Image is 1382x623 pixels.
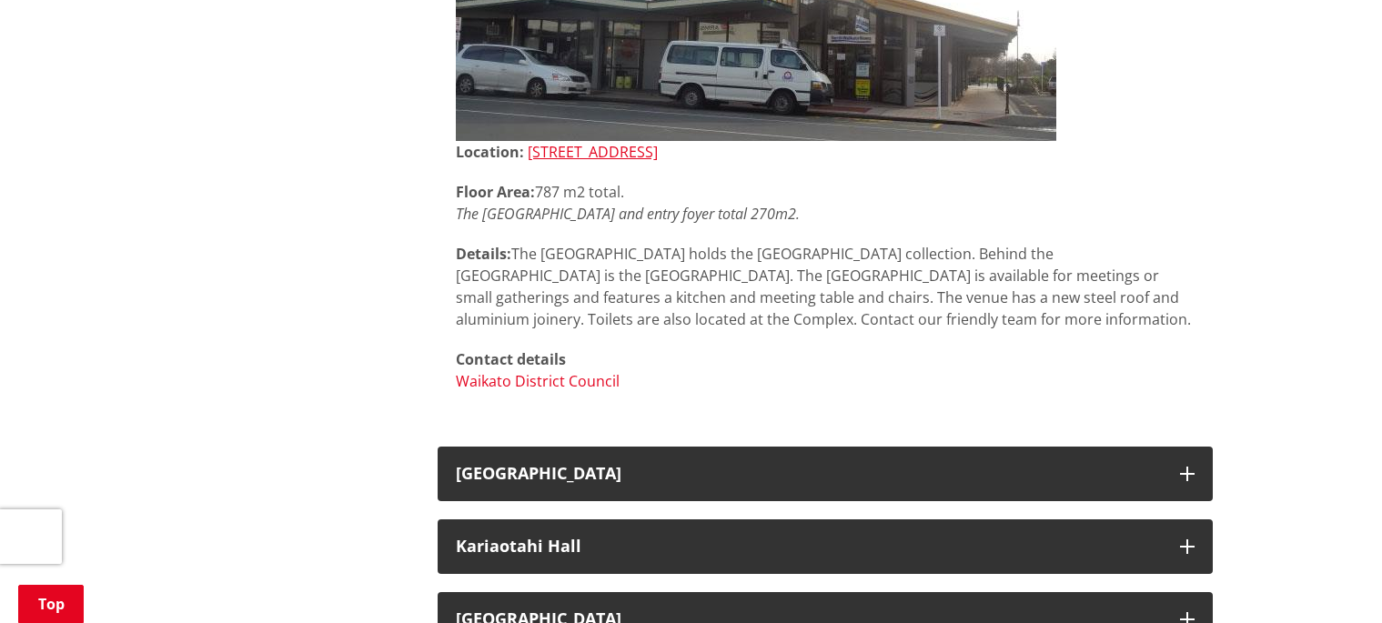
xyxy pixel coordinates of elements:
[456,371,620,391] a: Waikato District Council
[1298,547,1364,612] iframe: Messenger Launcher
[456,538,1162,556] h3: Kariaotahi Hall
[456,465,1162,483] h3: [GEOGRAPHIC_DATA]
[18,585,84,623] a: Top
[456,142,524,162] strong: Location:
[456,243,1195,330] p: The [GEOGRAPHIC_DATA] holds the [GEOGRAPHIC_DATA] collection. Behind the [GEOGRAPHIC_DATA] is the...
[456,204,800,224] em: The [GEOGRAPHIC_DATA] and entry foyer total 270m2.
[456,182,535,202] strong: Floor Area:
[456,349,566,369] strong: Contact details
[456,181,1195,225] p: 787 m2 total.
[438,447,1213,501] button: [GEOGRAPHIC_DATA]
[438,519,1213,574] button: Kariaotahi Hall
[528,142,658,162] a: [STREET_ADDRESS]
[456,244,511,264] strong: Details:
